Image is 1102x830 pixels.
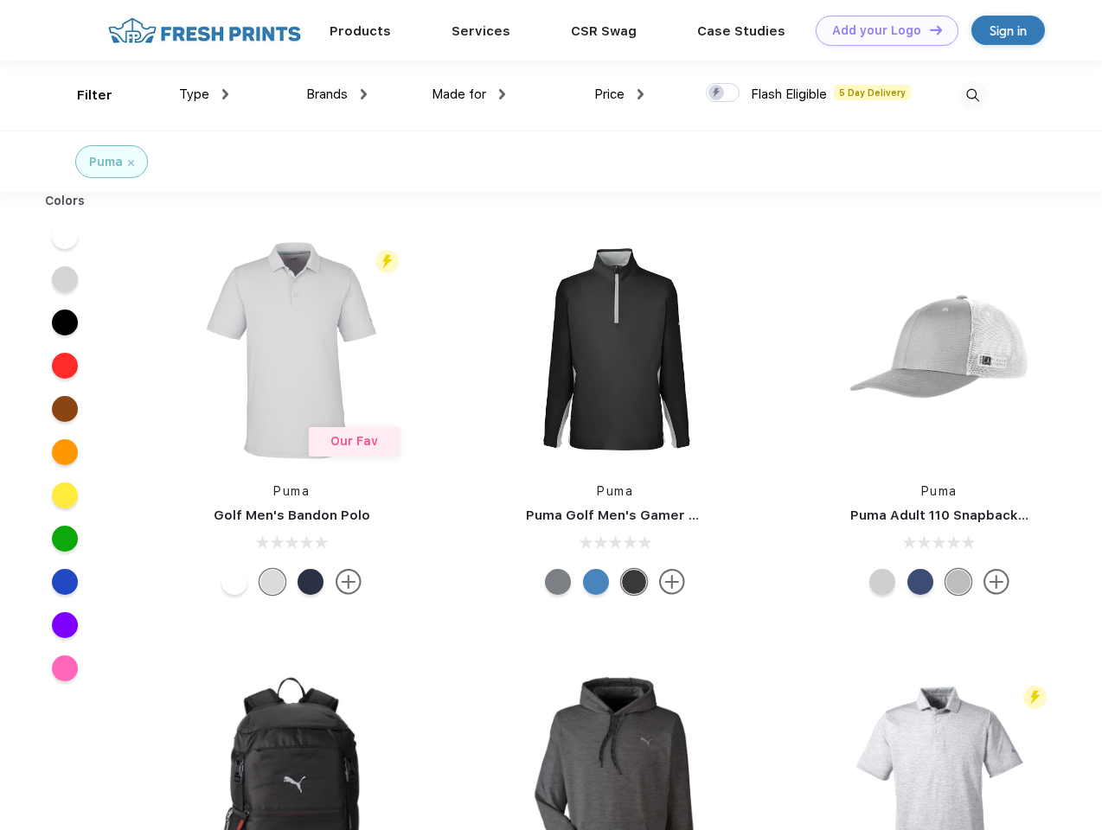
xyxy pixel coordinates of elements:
[500,235,730,465] img: func=resize&h=266
[452,23,510,39] a: Services
[499,89,505,99] img: dropdown.png
[222,89,228,99] img: dropdown.png
[526,508,799,523] a: Puma Golf Men's Gamer Golf Quarter-Zip
[128,160,134,166] img: filter_cancel.svg
[361,89,367,99] img: dropdown.png
[834,85,911,100] span: 5 Day Delivery
[432,86,486,102] span: Made for
[869,569,895,595] div: Quarry Brt Whit
[375,250,399,273] img: flash_active_toggle.svg
[273,484,310,498] a: Puma
[921,484,958,498] a: Puma
[259,569,285,595] div: High Rise
[176,235,407,465] img: func=resize&h=266
[571,23,637,39] a: CSR Swag
[306,86,348,102] span: Brands
[89,153,123,171] div: Puma
[971,16,1045,45] a: Sign in
[945,569,971,595] div: Quarry with Brt Whit
[330,434,378,448] span: Our Fav
[103,16,306,46] img: fo%20logo%202.webp
[659,569,685,595] img: more.svg
[958,81,987,110] img: desktop_search.svg
[583,569,609,595] div: Bright Cobalt
[179,86,209,102] span: Type
[983,569,1009,595] img: more.svg
[77,86,112,105] div: Filter
[637,89,644,99] img: dropdown.png
[1023,686,1047,709] img: flash_active_toggle.svg
[32,192,99,210] div: Colors
[930,25,942,35] img: DT
[751,86,827,102] span: Flash Eligible
[832,23,921,38] div: Add your Logo
[214,508,370,523] a: Golf Men's Bandon Polo
[594,86,625,102] span: Price
[298,569,324,595] div: Navy Blazer
[330,23,391,39] a: Products
[621,569,647,595] div: Puma Black
[990,21,1027,41] div: Sign in
[545,569,571,595] div: Quiet Shade
[336,569,362,595] img: more.svg
[597,484,633,498] a: Puma
[907,569,933,595] div: Peacoat Qut Shd
[221,569,247,595] div: Bright White
[824,235,1054,465] img: func=resize&h=266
